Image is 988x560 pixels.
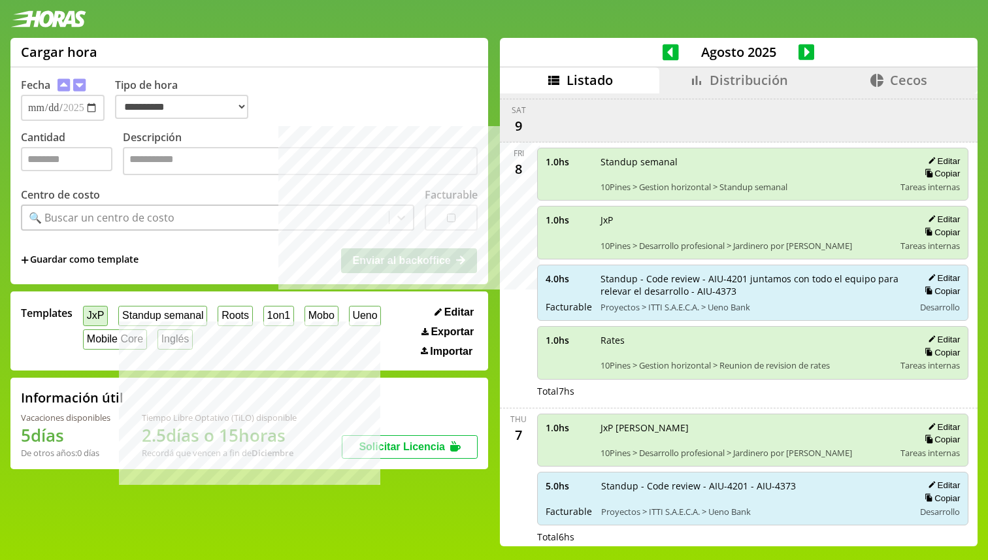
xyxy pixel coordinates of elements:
span: Tareas internas [900,181,960,193]
button: Standup semanal [118,306,207,326]
button: Inglés [157,329,193,350]
div: scrollable content [500,93,978,544]
button: Editar [924,334,960,345]
span: Facturable [546,301,591,313]
span: Listado [567,71,613,89]
span: 1.0 hs [546,421,591,434]
span: Facturable [546,505,592,518]
b: Diciembre [252,447,293,459]
span: Rates [601,334,892,346]
span: Templates [21,306,73,320]
button: Editar [924,480,960,491]
span: +Guardar como template [21,253,139,267]
span: Desarrollo [920,301,960,313]
span: Tareas internas [900,240,960,252]
span: Agosto 2025 [679,43,799,61]
button: Copiar [921,168,960,179]
label: Cantidad [21,130,123,178]
button: 1on1 [263,306,294,326]
button: Roots [218,306,252,326]
button: Editar [924,272,960,284]
label: Centro de costo [21,188,100,202]
button: Editar [924,156,960,167]
div: Sat [512,105,526,116]
button: Copiar [921,493,960,504]
h1: 2.5 días o 15 horas [142,423,297,447]
span: + [21,253,29,267]
button: Copiar [921,347,960,358]
span: Exportar [431,326,474,338]
span: 10Pines > Desarrollo profesional > Jardinero por [PERSON_NAME] [601,447,892,459]
label: Facturable [425,188,478,202]
div: Recordá que vencen a fin de [142,447,297,459]
h2: Información útil [21,389,124,406]
div: 8 [508,159,529,180]
textarea: Descripción [123,147,478,175]
button: Editar [431,306,478,319]
div: 7 [508,425,529,446]
span: 10Pines > Desarrollo profesional > Jardinero por [PERSON_NAME] [601,240,892,252]
span: Importar [430,346,472,357]
button: Copiar [921,227,960,238]
h1: Cargar hora [21,43,97,61]
span: Standup - Code review - AIU-4201 juntamos con todo el equipo para relevar el desarrollo - AIU-4373 [601,272,906,297]
h1: 5 días [21,423,110,447]
span: Distribución [710,71,788,89]
span: 1.0 hs [546,156,591,168]
span: 4.0 hs [546,272,591,285]
span: Cecos [890,71,927,89]
select: Tipo de hora [115,95,248,119]
button: Mobo [305,306,338,326]
label: Tipo de hora [115,78,259,121]
div: 9 [508,116,529,137]
div: Fri [514,148,524,159]
span: Proyectos > ITTI S.A.E.C.A. > Ueno Bank [601,506,906,518]
span: Standup - Code review - AIU-4201 - AIU-4373 [601,480,906,492]
span: 10Pines > Gestion horizontal > Standup semanal [601,181,892,193]
button: Editar [924,214,960,225]
input: Cantidad [21,147,112,171]
span: JxP [PERSON_NAME] [601,421,892,434]
label: Descripción [123,130,478,178]
span: Tareas internas [900,359,960,371]
div: Thu [510,414,527,425]
div: Total 7 hs [537,385,969,397]
span: 1.0 hs [546,334,591,346]
div: Tiempo Libre Optativo (TiLO) disponible [142,412,297,423]
span: 1.0 hs [546,214,591,226]
span: Desarrollo [920,506,960,518]
span: 10Pines > Gestion horizontal > Reunion de revision de rates [601,359,892,371]
span: Solicitar Licencia [359,441,445,452]
span: Standup semanal [601,156,892,168]
div: 🔍 Buscar un centro de costo [29,210,174,225]
label: Fecha [21,78,50,92]
button: Editar [924,421,960,433]
div: Total 6 hs [537,531,969,543]
button: Mobile Core [83,329,147,350]
span: JxP [601,214,892,226]
span: Proyectos > ITTI S.A.E.C.A. > Ueno Bank [601,301,906,313]
button: Solicitar Licencia [342,435,478,459]
button: Copiar [921,434,960,445]
button: JxP [83,306,108,326]
button: Ueno [349,306,382,326]
button: Copiar [921,286,960,297]
button: Exportar [418,325,478,338]
span: Tareas internas [900,447,960,459]
span: 5.0 hs [546,480,592,492]
img: logotipo [10,10,86,27]
div: Vacaciones disponibles [21,412,110,423]
span: Editar [444,306,474,318]
div: De otros años: 0 días [21,447,110,459]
